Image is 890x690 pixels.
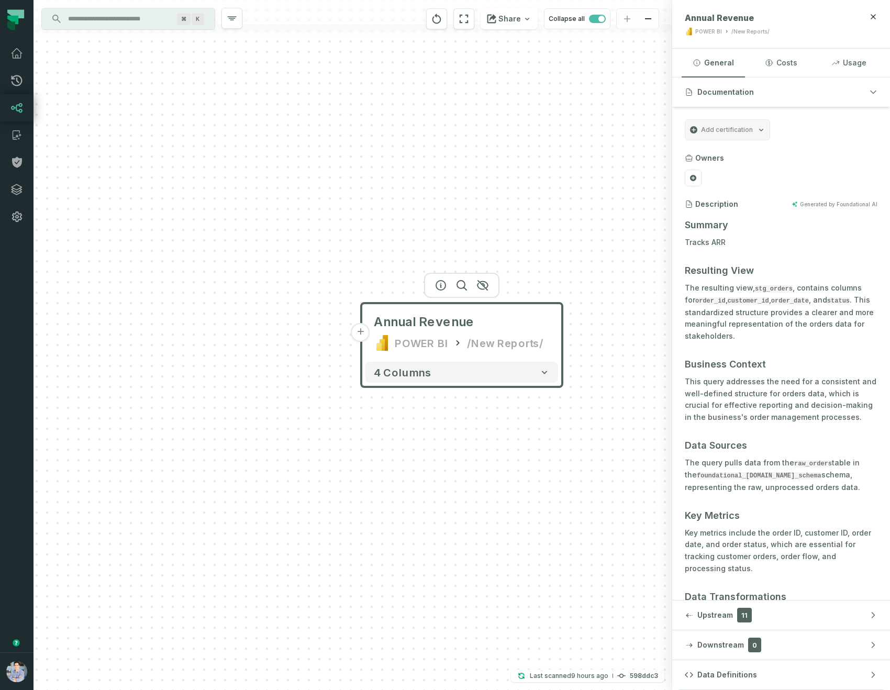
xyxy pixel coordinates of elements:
[685,218,877,232] h3: Summary
[701,126,753,134] span: Add certification
[749,49,813,77] button: Costs
[737,608,752,622] span: 11
[511,670,664,682] button: Last scanned[DATE] 4:17:02 AM598ddc3
[672,600,890,630] button: Upstream11
[685,237,877,249] p: Tracks ARR
[481,8,538,29] button: Share
[697,87,754,97] span: Documentation
[685,457,877,494] p: The query pulls data from the table in the schema, representing the raw, unprocessed orders data.
[467,335,543,351] div: /New Reports/
[682,49,745,77] button: General
[374,314,474,330] span: Annual Revenue
[530,671,608,681] p: Last scanned
[685,13,754,23] span: Annual Revenue
[395,335,448,351] div: POWER BI
[697,640,744,650] span: Downstream
[695,297,726,305] code: order_id
[6,661,27,682] img: avatar of Alon Nafta
[755,285,793,293] code: stg_orders
[638,9,659,29] button: zoom out
[672,630,890,660] button: Downstream0
[685,589,877,604] h3: Data Transformations
[731,28,770,36] div: /New Reports/
[697,472,821,480] code: foundational_[DOMAIN_NAME]_schema
[685,527,877,575] p: Key metrics include the order ID, customer ID, order date, and order status, which are essential ...
[672,660,890,689] button: Data Definitions
[771,297,809,305] code: order_date
[695,199,738,209] h3: Description
[685,282,877,342] p: The resulting view, , contains columns for , , , and . This standardized structure provides a cle...
[827,297,850,305] code: status
[697,610,733,620] span: Upstream
[792,201,877,207] button: Generated by Foundational AI
[12,638,21,648] div: Tooltip anchor
[728,297,769,305] code: customer_id
[630,673,658,679] h4: 598ddc3
[695,28,722,36] div: POWER BI
[817,49,881,77] button: Usage
[571,672,608,680] relative-time: Aug 20, 2025, 4:17 AM GMT+3
[685,438,877,453] h3: Data Sources
[697,670,757,680] span: Data Definitions
[685,376,877,424] p: This query addresses the need for a consistent and well-defined structure for orders data, which ...
[374,366,431,379] span: 4 columns
[685,357,877,372] h3: Business Context
[685,119,770,140] button: Add certification
[685,508,877,523] h3: Key Metrics
[794,460,832,468] code: raw_orders
[748,638,761,652] span: 0
[672,77,890,107] button: Documentation
[544,8,610,29] button: Collapse all
[685,263,877,278] h3: Resulting View
[351,323,370,342] button: +
[192,13,204,25] span: Press ⌘ + K to focus the search bar
[177,13,191,25] span: Press ⌘ + K to focus the search bar
[695,153,724,163] h3: Owners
